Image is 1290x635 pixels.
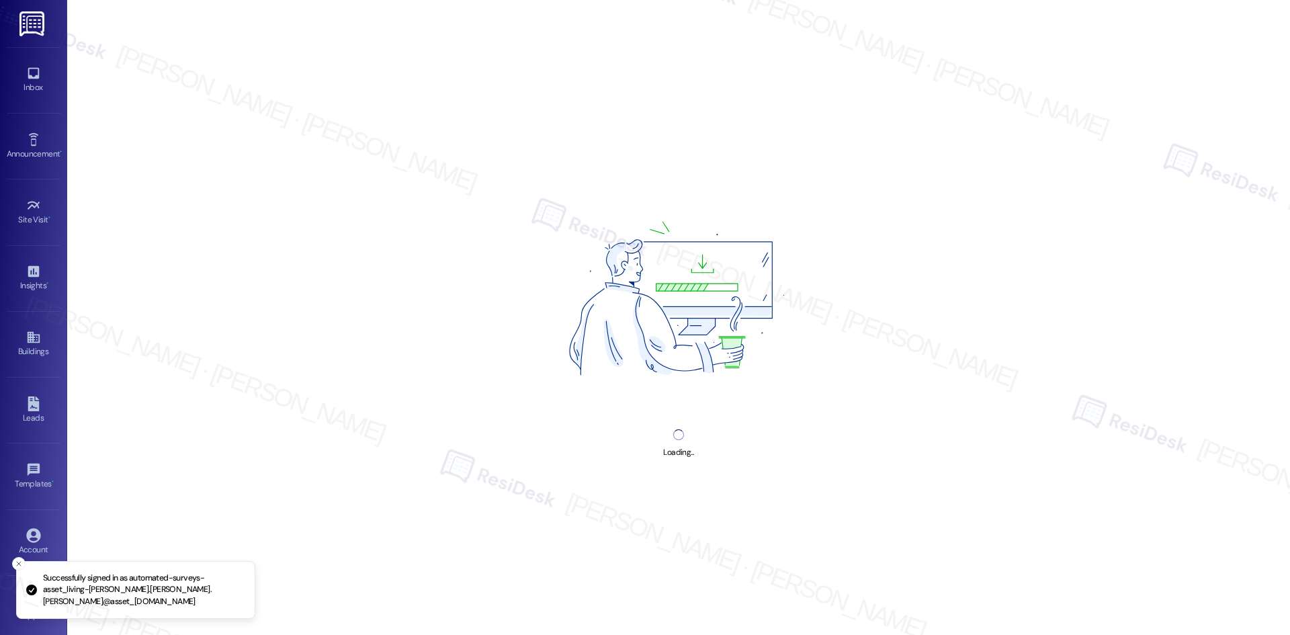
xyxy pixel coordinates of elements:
span: • [46,279,48,288]
a: Buildings [7,326,60,362]
a: Inbox [7,62,60,98]
a: Account [7,524,60,560]
a: Insights • [7,260,60,296]
span: • [60,147,62,157]
a: Site Visit • [7,194,60,230]
span: • [52,477,54,486]
img: ResiDesk Logo [19,11,47,36]
a: Support [7,590,60,626]
button: Close toast [12,557,26,570]
a: Leads [7,392,60,429]
div: Loading... [663,446,693,460]
p: Successfully signed in as automated-surveys-asset_living-[PERSON_NAME].[PERSON_NAME].[PERSON_NAME... [43,573,244,608]
span: • [48,213,50,222]
a: Templates • [7,458,60,495]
